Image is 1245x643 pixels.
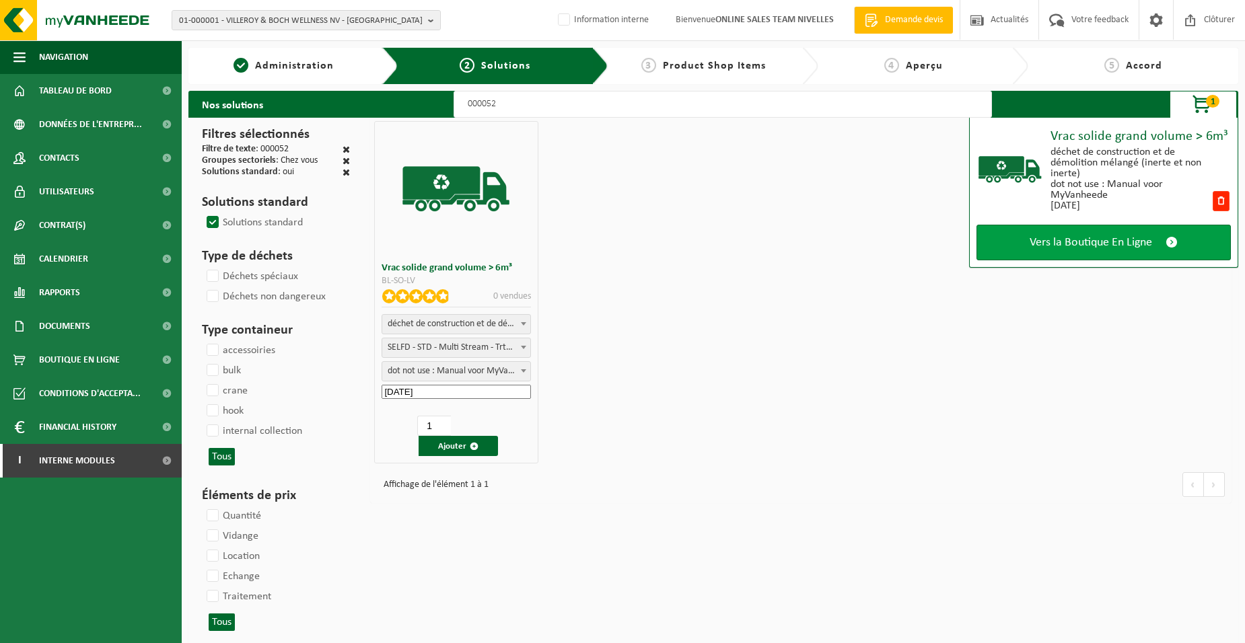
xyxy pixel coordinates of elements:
[460,58,474,73] span: 2
[202,486,350,506] h3: Éléments de prix
[884,58,899,73] span: 4
[202,167,278,177] span: Solutions standard
[1051,130,1231,143] div: Vrac solide grand volume > 6m³
[615,58,791,74] a: 3Product Shop Items
[419,436,498,456] button: Ajouter
[39,309,90,343] span: Documents
[382,385,530,399] input: Date de début
[204,506,261,526] label: Quantité
[1170,91,1237,118] button: 1
[13,444,26,478] span: I
[382,338,530,358] span: SELFD - STD - Multi Stream - Trtmt/wu (SP-M-000052)
[493,289,531,303] p: 0 vendues
[1051,179,1211,200] div: dot not use : Manual voor MyVanheede
[417,416,452,436] input: 1
[209,448,235,465] button: Tous
[39,444,115,478] span: Interne modules
[377,474,489,496] div: Affichage de l'élément 1 à 1
[854,7,953,34] a: Demande devis
[209,613,235,631] button: Tous
[39,410,116,444] span: Financial History
[1206,95,1219,108] span: 1
[179,11,423,31] span: 01-000001 - VILLEROY & BOCH WELLNESS NV - [GEOGRAPHIC_DATA]
[382,314,530,334] span: déchet de construction et de démolition mélangé (inerte et non inerte)
[39,377,141,410] span: Conditions d'accepta...
[39,343,120,377] span: Boutique en ligne
[1126,61,1162,71] span: Accord
[204,526,258,546] label: Vidange
[202,155,276,165] span: Groupes sectoriels
[715,15,834,25] strong: ONLINE SALES TEAM NIVELLES
[382,315,530,334] span: déchet de construction et de démolition mélangé (inerte et non inerte)
[382,263,530,273] h3: Vrac solide grand volume > 6m³
[202,156,318,167] div: : Chez vous
[39,141,79,175] span: Contacts
[255,61,334,71] span: Administration
[382,276,530,286] div: BL-SO-LV
[882,13,946,27] span: Demande devis
[454,91,992,118] input: Chercher
[202,145,289,156] div: : 000052
[382,361,530,381] span: dot not use : Manual voor MyVanheede
[202,320,350,340] h3: Type containeur
[906,61,943,71] span: Aperçu
[481,61,530,71] span: Solutions
[172,10,441,30] button: 01-000001 - VILLEROY & BOCH WELLNESS NV - [GEOGRAPHIC_DATA]
[204,587,271,607] label: Traitement
[204,340,275,361] label: accessoiries
[202,144,256,154] span: Filtre de texte
[204,421,302,441] label: internal collection
[204,266,298,287] label: Déchets spéciaux
[39,209,85,242] span: Contrat(s)
[204,287,326,307] label: Déchets non dangereux
[39,74,112,108] span: Tableau de bord
[399,132,513,246] img: BL-SO-LV
[1051,147,1211,179] div: déchet de construction et de démolition mélangé (inerte et non inerte)
[204,361,241,381] label: bulk
[976,136,1044,203] img: BL-SO-LV
[204,213,303,233] label: Solutions standard
[825,58,1001,74] a: 4Aperçu
[202,246,350,266] h3: Type de déchets
[234,58,248,73] span: 1
[204,566,260,587] label: Echange
[382,338,530,357] span: SELFD - STD - Multi Stream - Trtmt/wu (SP-M-000052)
[1104,58,1119,73] span: 5
[408,58,581,74] a: 2Solutions
[204,546,260,566] label: Location
[1051,200,1211,211] div: [DATE]
[204,401,244,421] label: hook
[1035,58,1232,74] a: 5Accord
[202,192,350,213] h3: Solutions standard
[39,108,142,141] span: Données de l'entrepr...
[39,175,94,209] span: Utilisateurs
[663,61,766,71] span: Product Shop Items
[641,58,656,73] span: 3
[1030,235,1152,250] span: Vers la Boutique En Ligne
[202,167,294,179] div: : oui
[382,362,530,381] span: dot not use : Manual voor MyVanheede
[188,91,277,118] h2: Nos solutions
[202,124,350,145] h3: Filtres sélectionnés
[204,381,248,401] label: crane
[195,58,371,74] a: 1Administration
[555,10,649,30] label: Information interne
[976,225,1231,260] a: Vers la Boutique En Ligne
[39,40,88,74] span: Navigation
[39,276,80,309] span: Rapports
[39,242,88,276] span: Calendrier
